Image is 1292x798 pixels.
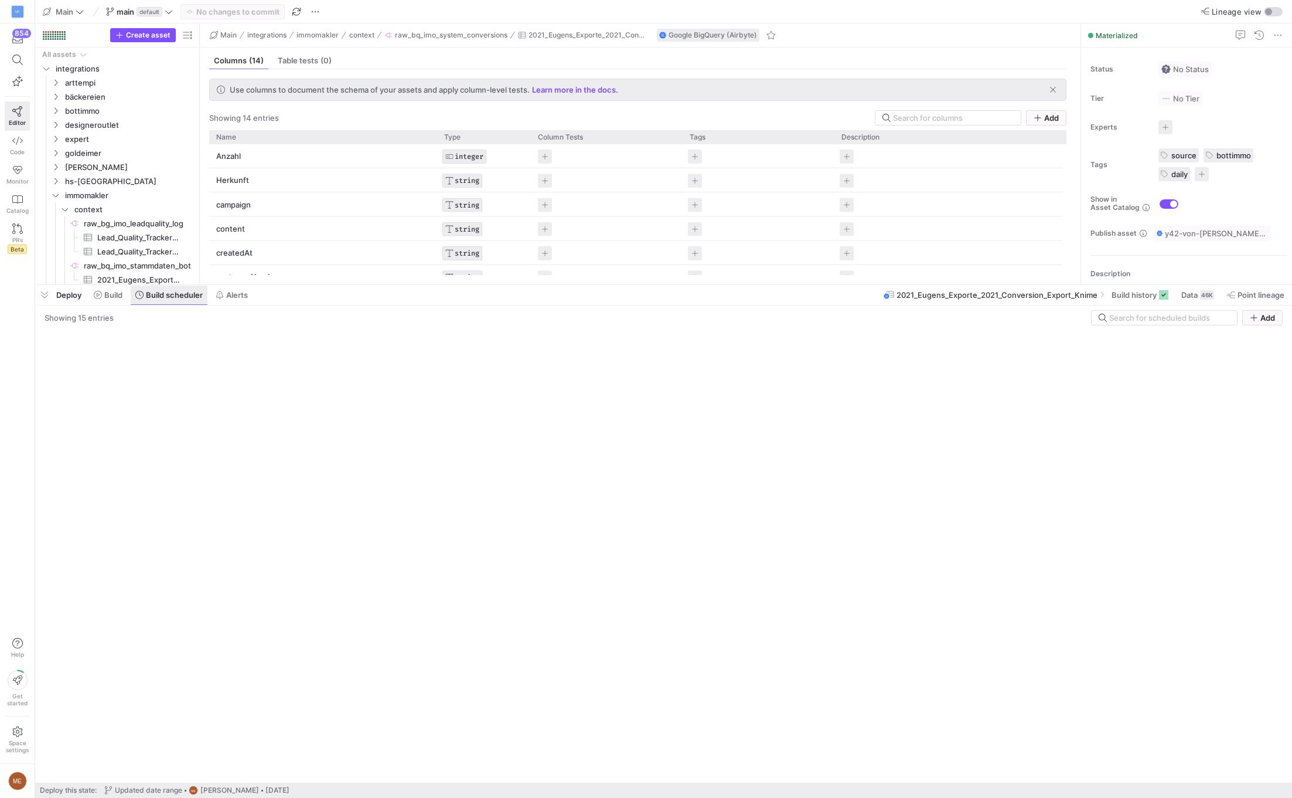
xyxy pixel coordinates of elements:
button: Updated date rangeME[PERSON_NAME][DATE] [101,783,292,798]
button: Build scheduler [130,285,208,305]
div: ME [189,786,198,795]
div: Showing 15 entries [45,313,114,322]
span: designeroutlet [65,118,192,132]
button: No statusNo Status [1158,62,1212,77]
div: Press SPACE to select this row. [40,216,194,230]
span: y42-von-[PERSON_NAME]-v3 / y42_Main / source__raw_bq_imo_system_conversions__2021_Eugens_Exporte_... [1165,229,1268,238]
div: ME [8,772,27,790]
span: Updated date range [115,786,182,794]
span: Beta [8,245,27,254]
button: Main [40,4,87,19]
div: Press SPACE to select this row. [40,273,194,287]
a: 2021_Eugens_Exporte_2022_Company_Data_Knime​​​​​​​​​ [40,273,194,287]
button: integrations [244,28,289,42]
span: Get started [7,692,28,707]
span: Status [1090,65,1149,73]
span: [PERSON_NAME] [200,786,259,794]
div: Press SPACE to select this row. [40,118,194,132]
span: Tags [690,133,705,141]
div: 854 [12,29,31,38]
span: hs-[GEOGRAPHIC_DATA] [65,175,192,188]
span: Experts [1090,123,1149,131]
input: Search for scheduled builds [1109,313,1230,322]
button: ME [5,769,30,793]
span: integrations [56,62,192,76]
span: PRs [12,236,23,243]
div: Press SPACE to select this row. [40,62,194,76]
div: Press SPACE to select this row. [40,90,194,104]
button: Help [5,633,30,663]
span: main [117,7,134,16]
span: default [137,7,162,16]
span: integrations [247,31,287,39]
span: STRING [455,273,479,281]
span: No Tier [1161,94,1199,103]
button: Point lineage [1222,285,1290,305]
span: Build [104,290,122,300]
div: Press SPACE to select this row. [40,132,194,146]
span: context [349,31,374,39]
span: Main [56,7,73,16]
div: Press SPACE to select this row. [209,241,1062,265]
span: 2021_Eugens_Exporte_2021_Conversion_Export_Knime [896,290,1097,300]
div: All assets [42,50,76,59]
span: Type [444,133,461,141]
span: Tags [1090,161,1149,169]
span: Deploy this state: [40,786,97,794]
span: Code [10,148,25,155]
div: Press SPACE to select this row. [40,230,194,245]
div: Press SPACE to select this row. [209,265,1062,289]
a: VF [5,2,30,22]
a: Editor [5,101,30,131]
div: Press SPACE to select this row. [40,76,194,90]
span: Lineage view [1212,7,1262,16]
span: Add [1260,313,1275,322]
button: Data46K [1176,285,1219,305]
a: Catalog [5,189,30,219]
button: Add [1026,110,1066,125]
button: No tierNo Tier [1158,91,1202,106]
span: daily [1171,169,1188,179]
span: expert [65,133,192,146]
button: Main [207,28,240,42]
span: Point lineage [1238,290,1284,300]
span: raw_bq_imo_stammdaten_bot​​​​​​​​ [84,259,192,273]
span: Data [1181,290,1198,300]
button: Build history [1106,285,1174,305]
a: PRsBeta [5,219,30,259]
button: 2021_Eugens_Exporte_2021_Conversion_Export_Knime [515,28,650,42]
span: bäckereien [65,90,192,104]
span: Column Tests [538,133,583,141]
span: bottimmo [1216,151,1251,160]
p: Description [1090,270,1287,278]
p: Anzahl [216,145,430,167]
span: Catalog [6,207,29,214]
span: Build history [1112,290,1157,300]
div: Press SPACE to select this row. [40,259,194,273]
span: raw_bg_imo_leadquality_log​​​​​​​​ [84,217,192,230]
span: goldeimer [65,147,192,160]
a: Monitor [5,160,30,189]
a: Code [5,131,30,160]
button: y42-von-[PERSON_NAME]-v3 / y42_Main / source__raw_bq_imo_system_conversions__2021_Eugens_Exporte_... [1154,226,1271,241]
div: VF [12,6,23,18]
span: Deploy [56,290,81,300]
div: Press SPACE to select this row. [40,146,194,160]
div: Showing 14 entries [209,113,279,123]
button: raw_bq_imo_system_conversions [381,28,510,42]
div: . [230,85,625,94]
button: Getstarted [5,665,30,711]
a: Lead_Quality_Tracker_zapier_lead_quality_export​​​​​​​​​ [40,245,194,259]
span: [DATE] [265,786,289,794]
span: Google BigQuery (Airbyte) [669,31,757,39]
span: Create asset [126,31,171,39]
span: No Status [1161,64,1209,74]
span: Main [220,31,237,39]
button: Create asset [110,28,176,42]
span: Publish asset [1090,229,1137,237]
p: customerNumber [216,266,430,288]
span: Alerts [226,290,248,300]
span: STRING [455,225,479,233]
span: Materialized [1096,31,1138,40]
span: Table tests [278,57,332,64]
